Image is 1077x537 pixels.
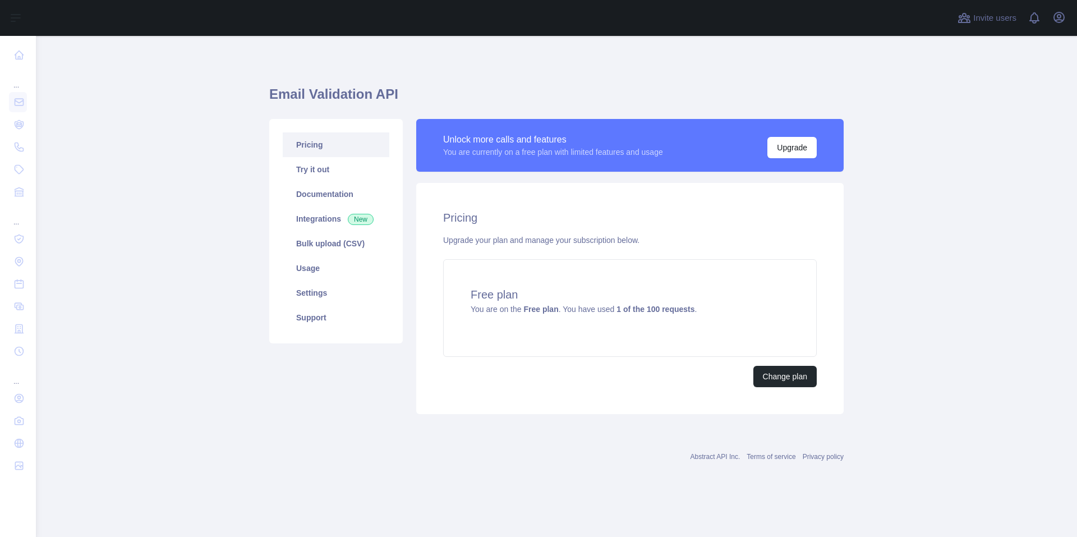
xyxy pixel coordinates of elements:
[9,67,27,90] div: ...
[767,137,817,158] button: Upgrade
[348,214,374,225] span: New
[443,235,817,246] div: Upgrade your plan and manage your subscription below.
[616,305,694,314] strong: 1 of the 100 requests
[471,305,697,314] span: You are on the . You have used .
[443,210,817,226] h2: Pricing
[443,146,663,158] div: You are currently on a free plan with limited features and usage
[523,305,558,314] strong: Free plan
[283,305,389,330] a: Support
[283,182,389,206] a: Documentation
[753,366,817,387] button: Change plan
[9,364,27,386] div: ...
[973,12,1016,25] span: Invite users
[283,256,389,281] a: Usage
[283,206,389,231] a: Integrations New
[803,453,844,461] a: Privacy policy
[955,9,1019,27] button: Invite users
[283,231,389,256] a: Bulk upload (CSV)
[9,204,27,227] div: ...
[747,453,795,461] a: Terms of service
[269,85,844,112] h1: Email Validation API
[283,157,389,182] a: Try it out
[691,453,740,461] a: Abstract API Inc.
[443,133,663,146] div: Unlock more calls and features
[283,281,389,305] a: Settings
[471,287,789,302] h4: Free plan
[283,132,389,157] a: Pricing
